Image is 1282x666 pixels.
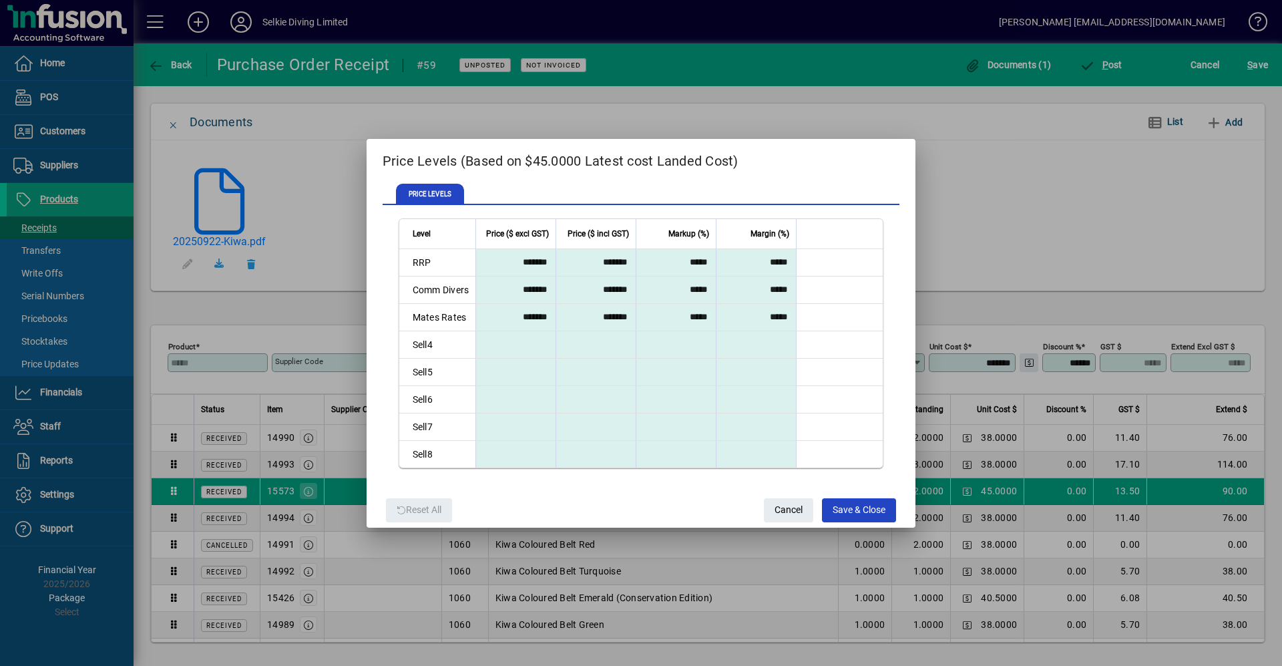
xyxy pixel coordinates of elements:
[751,226,789,241] span: Margin (%)
[399,249,476,277] td: RRP
[764,498,813,522] button: Cancel
[399,277,476,304] td: Comm Divers
[399,331,476,359] td: Sell4
[367,139,916,178] h2: Price Levels (Based on $45.0000 Latest cost Landed Cost)
[568,226,629,241] span: Price ($ incl GST)
[399,386,476,413] td: Sell6
[775,499,803,521] span: Cancel
[413,226,431,241] span: Level
[399,359,476,386] td: Sell5
[486,226,549,241] span: Price ($ excl GST)
[668,226,709,241] span: Markup (%)
[833,499,885,521] span: Save & Close
[822,498,896,522] button: Save & Close
[396,184,464,205] span: PRICE LEVELS
[399,413,476,441] td: Sell7
[399,441,476,468] td: Sell8
[399,304,476,331] td: Mates Rates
